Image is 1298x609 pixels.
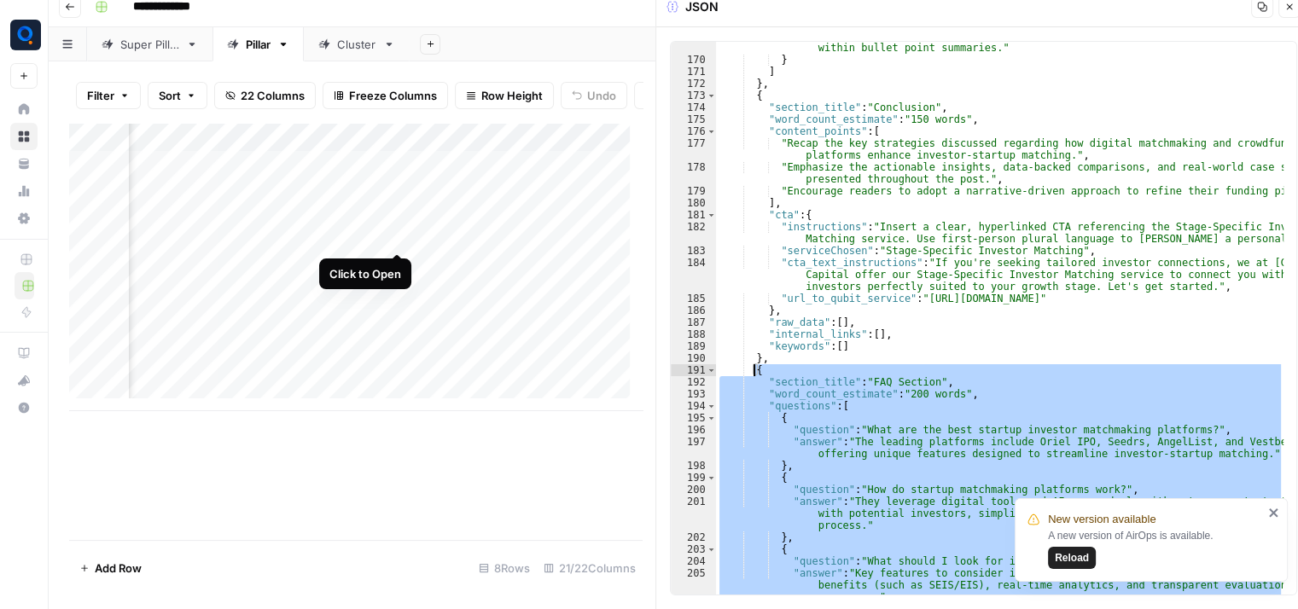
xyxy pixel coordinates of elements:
[455,82,554,109] button: Row Height
[148,82,207,109] button: Sort
[1048,528,1263,569] div: A new version of AirOps is available.
[671,54,716,66] div: 170
[481,87,543,104] span: Row Height
[10,339,38,367] a: AirOps Academy
[671,209,716,221] div: 181
[10,20,41,50] img: Qubit - SEO Logo
[214,82,316,109] button: 22 Columns
[671,30,716,54] div: 169
[671,245,716,257] div: 183
[349,87,437,104] span: Freeze Columns
[671,221,716,245] div: 182
[1048,547,1096,569] button: Reload
[10,205,38,232] a: Settings
[671,304,716,316] div: 186
[337,36,376,53] div: Cluster
[10,177,38,205] a: Usage
[587,87,616,104] span: Undo
[671,101,716,113] div: 174
[707,209,716,221] span: Toggle code folding, rows 181 through 186
[1055,550,1089,565] span: Reload
[76,82,141,109] button: Filter
[671,555,716,567] div: 204
[671,340,716,352] div: 189
[10,367,38,394] button: What's new?
[671,316,716,328] div: 187
[537,554,643,582] div: 21/22 Columns
[671,78,716,90] div: 172
[671,472,716,484] div: 199
[671,460,716,472] div: 198
[671,567,716,603] div: 205
[671,90,716,101] div: 173
[707,543,716,555] span: Toggle code folding, rows 203 through 206
[671,197,716,209] div: 180
[671,376,716,388] div: 192
[95,560,142,577] span: Add Row
[472,554,537,582] div: 8 Rows
[304,27,410,61] a: Cluster
[120,36,179,53] div: Super Pillar
[671,543,716,555] div: 203
[212,27,304,61] a: Pillar
[671,66,716,78] div: 171
[246,36,271,53] div: Pillar
[671,137,716,161] div: 177
[10,150,38,177] a: Your Data
[671,424,716,436] div: 196
[707,90,716,101] span: Toggle code folding, rows 173 through 190
[671,352,716,364] div: 190
[671,364,716,376] div: 191
[671,185,716,197] div: 179
[671,400,716,412] div: 194
[671,412,716,424] div: 195
[10,123,38,150] a: Browse
[1048,511,1155,528] span: New version available
[10,394,38,421] button: Help + Support
[671,436,716,460] div: 197
[707,400,716,412] span: Toggle code folding, rows 194 through 215
[671,496,716,531] div: 201
[561,82,627,109] button: Undo
[707,412,716,424] span: Toggle code folding, rows 195 through 198
[323,82,448,109] button: Freeze Columns
[671,388,716,400] div: 193
[329,265,401,282] div: Click to Open
[671,293,716,304] div: 185
[87,87,114,104] span: Filter
[69,554,152,582] button: Add Row
[1268,506,1280,519] button: close
[707,125,716,137] span: Toggle code folding, rows 176 through 180
[87,27,212,61] a: Super Pillar
[671,531,716,543] div: 202
[671,125,716,137] div: 176
[707,472,716,484] span: Toggle code folding, rows 199 through 202
[241,87,305,104] span: 22 Columns
[10,14,38,56] button: Workspace: Qubit - SEO
[159,87,181,104] span: Sort
[10,96,38,123] a: Home
[671,328,716,340] div: 188
[671,113,716,125] div: 175
[707,364,716,376] span: Toggle code folding, rows 191 through 219
[671,161,716,185] div: 178
[671,257,716,293] div: 184
[11,368,37,393] div: What's new?
[671,484,716,496] div: 200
